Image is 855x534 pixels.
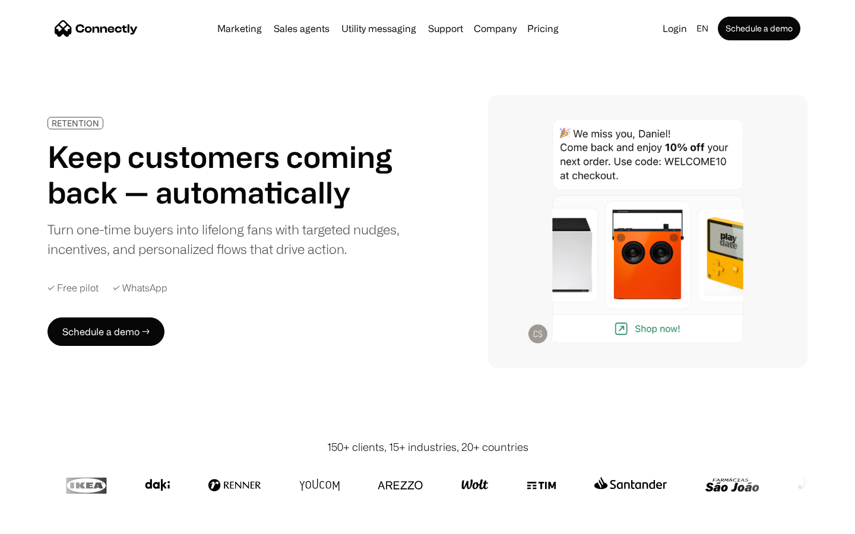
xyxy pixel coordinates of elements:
[24,513,71,530] ul: Language list
[718,17,800,40] a: Schedule a demo
[12,512,71,530] aside: Language selected: English
[113,282,167,294] div: ✓ WhatsApp
[47,282,99,294] div: ✓ Free pilot
[55,20,138,37] a: home
[522,24,563,33] a: Pricing
[327,439,528,455] div: 150+ clients, 15+ industries, 20+ countries
[696,20,708,37] div: en
[423,24,468,33] a: Support
[658,20,692,37] a: Login
[269,24,334,33] a: Sales agents
[474,20,517,37] div: Company
[52,119,99,128] div: RETENTION
[337,24,421,33] a: Utility messaging
[47,220,408,259] div: Turn one-time buyers into lifelong fans with targeted nudges, incentives, and personalized flows ...
[213,24,267,33] a: Marketing
[47,139,408,210] h1: Keep customers coming back — automatically
[692,20,715,37] div: en
[470,20,520,37] div: Company
[47,317,164,346] a: Schedule a demo →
